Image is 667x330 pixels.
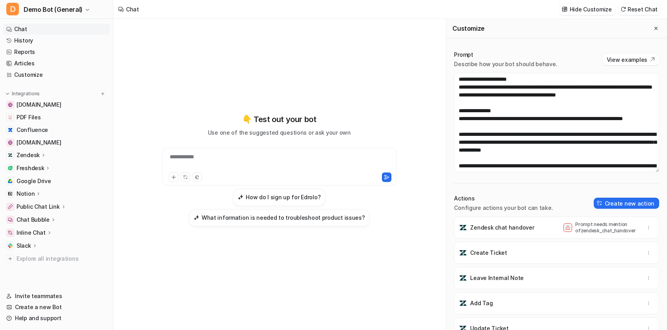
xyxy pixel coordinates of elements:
p: 👇 Test out your bot [242,113,316,125]
p: Create Ticket [470,249,507,257]
p: Actions [454,195,553,202]
span: Demo Bot (General) [24,4,83,15]
button: View examples [603,54,659,65]
p: Slack [17,242,31,250]
img: What information is needed to troubleshoot product issues? [194,215,199,221]
a: Invite teammates [3,291,110,302]
a: Create a new Bot [3,302,110,313]
span: Explore all integrations [17,252,107,265]
img: Chat Bubble [8,217,13,222]
h3: How do I sign up for Edrolo? [246,193,321,201]
img: Leave Internal Note icon [459,274,467,282]
a: Reports [3,46,110,57]
img: How do I sign up for Edrolo? [238,194,243,200]
p: Chat Bubble [17,216,50,224]
img: Add Tag icon [459,299,467,307]
a: Google DriveGoogle Drive [3,176,110,187]
img: create-action-icon.svg [597,200,602,206]
span: [DOMAIN_NAME] [17,139,61,146]
span: Confluence [17,126,48,134]
img: www.airbnb.com [8,140,13,145]
span: PDF Files [17,113,41,121]
h3: What information is needed to troubleshoot product issues? [202,213,365,222]
img: explore all integrations [6,255,14,263]
button: Close flyout [651,24,661,33]
img: Google Drive [8,179,13,184]
p: Zendesk chat handover [470,224,534,232]
h2: Customize [452,24,484,32]
img: Zendesk chat handover icon [459,224,467,232]
img: PDF Files [8,115,13,120]
p: Configure actions your bot can take. [454,204,553,212]
img: Notion [8,191,13,196]
img: Create Ticket icon [459,249,467,257]
a: PDF FilesPDF Files [3,112,110,123]
div: Chat [126,5,139,13]
p: Prompt needs mention of zendesk_chat_handover [575,221,638,234]
a: Chat [3,24,110,35]
button: Integrations [3,90,42,98]
a: Explore all integrations [3,253,110,264]
img: Zendesk [8,153,13,158]
img: menu_add.svg [100,91,106,96]
button: Create new action [594,198,659,209]
p: Inline Chat [17,229,46,237]
p: Integrations [12,91,40,97]
a: Articles [3,58,110,69]
img: customize [562,6,567,12]
p: Leave Internal Note [470,274,524,282]
a: ConfluenceConfluence [3,124,110,135]
a: Help and support [3,313,110,324]
a: Customize [3,69,110,80]
p: Add Tag [470,299,493,307]
p: Hide Customize [570,5,612,13]
button: What information is needed to troubleshoot product issues?What information is needed to troublesh... [189,209,370,226]
span: [DOMAIN_NAME] [17,101,61,109]
p: Zendesk [17,151,40,159]
img: reset [621,6,626,12]
p: Prompt [454,51,557,59]
p: Public Chat Link [17,203,60,211]
a: www.atlassian.com[DOMAIN_NAME] [3,99,110,110]
button: How do I sign up for Edrolo?How do I sign up for Edrolo? [233,189,325,206]
p: Describe how your bot should behave. [454,60,557,68]
img: expand menu [5,91,10,96]
a: History [3,35,110,46]
img: Confluence [8,128,13,132]
a: www.airbnb.com[DOMAIN_NAME] [3,137,110,148]
img: Public Chat Link [8,204,13,209]
p: Freshdesk [17,164,44,172]
button: Hide Customize [560,4,615,15]
img: www.atlassian.com [8,102,13,107]
button: Reset Chat [618,4,661,15]
p: Use one of the suggested questions or ask your own [208,128,351,137]
p: Notion [17,190,35,198]
span: Google Drive [17,177,51,185]
span: D [6,3,19,15]
img: Inline Chat [8,230,13,235]
img: Freshdesk [8,166,13,171]
img: Slack [8,243,13,248]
